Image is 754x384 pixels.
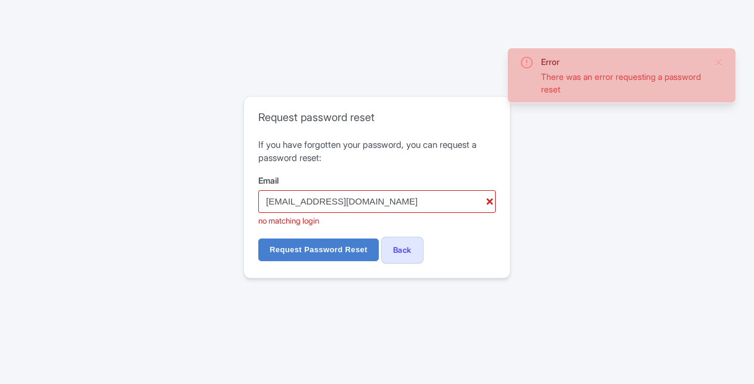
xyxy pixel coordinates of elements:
h2: Request password reset [258,111,496,124]
input: username@example.com [258,190,496,213]
div: no matching login [258,215,496,227]
p: If you have forgotten your password, you can request a password reset: [258,138,496,165]
button: Close [714,55,724,70]
div: There was an error requesting a password reset [541,70,704,95]
a: Back [381,237,424,264]
label: Email [258,174,496,187]
input: Request Password Reset [258,239,379,261]
div: Error [541,55,704,68]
